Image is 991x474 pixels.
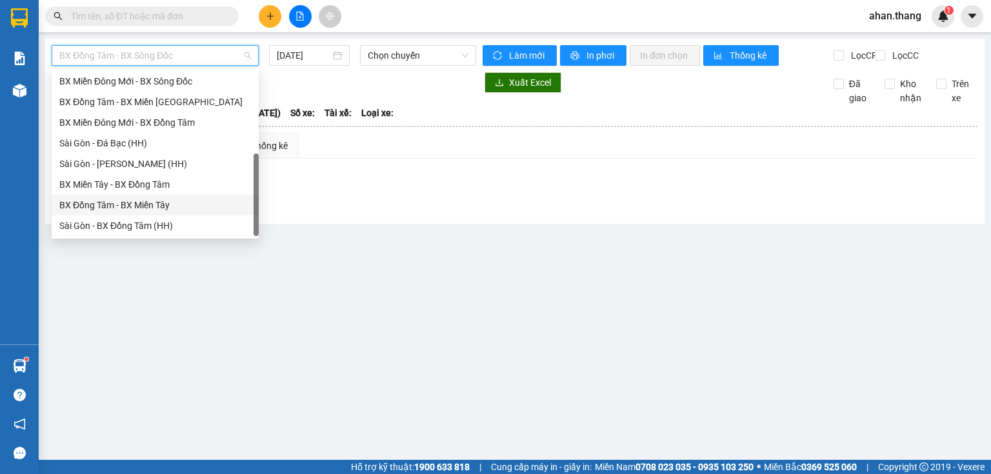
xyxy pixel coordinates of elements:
[757,464,761,469] span: ⚪️
[52,215,259,236] div: Sài Gòn - BX Đồng Tâm (HH)
[289,5,312,28] button: file-add
[52,153,259,174] div: Sài Gòn - Trần Văn Thời (HH)
[361,106,394,120] span: Loại xe:
[595,460,754,474] span: Miền Nam
[325,12,334,21] span: aim
[251,139,288,153] div: Thống kê
[52,71,259,92] div: BX Miền Đông Mới - BX Sông Đốc
[52,174,259,195] div: BX Miền Tây - BX Đồng Tâm
[59,177,251,192] div: BX Miền Tây - BX Đồng Tâm
[730,48,768,63] span: Thống kê
[319,5,341,28] button: aim
[764,460,857,474] span: Miền Bắc
[59,95,251,109] div: BX Đồng Tâm - BX Miền [GEOGRAPHIC_DATA]
[59,157,251,171] div: Sài Gòn - [PERSON_NAME] (HH)
[414,462,470,472] strong: 1900 633 818
[52,195,259,215] div: BX Đồng Tâm - BX Miền Tây
[266,12,275,21] span: plus
[25,357,28,361] sup: 1
[325,106,352,120] span: Tài xế:
[703,45,779,66] button: bar-chartThống kê
[290,106,315,120] span: Số xe:
[966,10,978,22] span: caret-down
[52,92,259,112] div: BX Đồng Tâm - BX Miền Đông Mới
[509,48,546,63] span: Làm mới
[59,136,251,150] div: Sài Gòn - Đá Bạc (HH)
[59,74,251,88] div: BX Miền Đông Mới - BX Sông Đốc
[586,48,616,63] span: In phơi
[259,5,281,28] button: plus
[59,198,251,212] div: BX Đồng Tâm - BX Miền Tây
[54,12,63,21] span: search
[919,462,928,471] span: copyright
[14,447,26,459] span: message
[946,77,978,105] span: Trên xe
[636,462,754,472] strong: 0708 023 035 - 0935 103 250
[71,9,223,23] input: Tìm tên, số ĐT hoặc mã đơn
[277,48,330,63] input: 12/10/2025
[961,5,983,28] button: caret-down
[491,460,592,474] span: Cung cấp máy in - giấy in:
[485,72,561,93] button: downloadXuất Excel
[59,219,251,233] div: Sài Gòn - BX Đồng Tâm (HH)
[13,84,26,97] img: warehouse-icon
[13,359,26,373] img: warehouse-icon
[493,51,504,61] span: sync
[59,46,251,65] span: BX Đồng Tâm - BX Sông Đốc
[866,460,868,474] span: |
[351,460,470,474] span: Hỗ trợ kỹ thuật:
[479,460,481,474] span: |
[11,8,28,28] img: logo-vxr
[13,52,26,65] img: solution-icon
[295,12,305,21] span: file-add
[801,462,857,472] strong: 0369 525 060
[630,45,700,66] button: In đơn chọn
[14,418,26,430] span: notification
[714,51,725,61] span: bar-chart
[859,8,932,24] span: ahan.thang
[52,133,259,153] div: Sài Gòn - Đá Bạc (HH)
[52,112,259,133] div: BX Miền Đông Mới - BX Đồng Tâm
[368,46,469,65] span: Chọn chuyến
[570,51,581,61] span: printer
[483,45,557,66] button: syncLàm mới
[14,389,26,401] span: question-circle
[946,6,951,15] span: 1
[844,77,876,105] span: Đã giao
[945,6,954,15] sup: 1
[846,48,879,63] span: Lọc CR
[560,45,626,66] button: printerIn phơi
[937,10,949,22] img: icon-new-feature
[895,77,926,105] span: Kho nhận
[59,115,251,130] div: BX Miền Đông Mới - BX Đồng Tâm
[887,48,921,63] span: Lọc CC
